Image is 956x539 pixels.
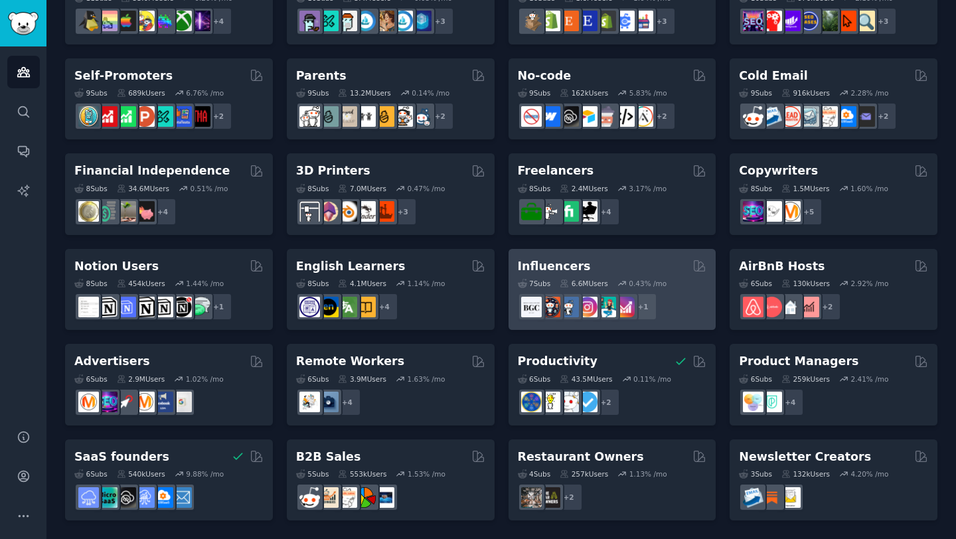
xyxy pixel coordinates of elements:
div: 553k Users [338,469,386,479]
div: 454k Users [117,279,165,288]
img: NFTExchange [299,11,320,31]
img: PPC [116,392,136,412]
div: + 4 [592,198,620,226]
img: reviewmyshopify [596,11,616,31]
img: SEO_Digital_Marketing [743,11,763,31]
img: NewParents [374,106,394,127]
img: influencermarketing [596,297,616,317]
img: googleads [171,392,192,412]
img: SEO [97,392,118,412]
img: CozyGamers [97,11,118,31]
div: + 2 [204,102,232,130]
h2: Remote Workers [296,353,404,370]
img: AskNotion [153,297,173,317]
img: BestNotionTemplates [171,297,192,317]
img: lifehacks [540,392,560,412]
img: microsaas [97,487,118,508]
div: + 1 [629,293,657,321]
h2: AirBnB Hosts [739,258,825,275]
div: 2.92 % /mo [850,279,888,288]
div: 689k Users [117,88,165,98]
img: B2BSaaS [836,106,856,127]
h2: Freelancers [518,163,594,179]
div: + 2 [648,102,676,130]
h2: SaaS founders [74,449,169,465]
img: ProductMgmt [761,392,782,412]
img: gamers [153,11,173,31]
div: 8 Sub s [518,184,551,193]
img: marketing [78,392,99,412]
img: toddlers [355,106,376,127]
img: LearnEnglishOnReddit [355,297,376,317]
div: + 4 [149,198,177,226]
img: RemoteJobs [299,392,320,412]
img: selfpromotion [116,106,136,127]
h2: Productivity [518,353,597,370]
div: 8 Sub s [739,184,772,193]
div: 9.88 % /mo [186,469,224,479]
div: 0.11 % /mo [633,374,671,384]
img: rentalproperties [780,297,801,317]
div: 4.20 % /mo [850,469,888,479]
img: B2BSaaS [153,487,173,508]
img: SingleParents [318,106,339,127]
img: OpenseaMarket [392,11,413,31]
img: BeautyGuruChatter [521,297,542,317]
img: NFTMarketplace [318,11,339,31]
img: language_exchange [337,297,357,317]
div: 257k Users [560,469,608,479]
h2: Newsletter Creators [739,449,871,465]
img: nocodelowcode [596,106,616,127]
img: sales [299,487,320,508]
img: B_2_B_Selling_Tips [374,487,394,508]
img: Newsletters [780,487,801,508]
div: 6.6M Users [560,279,608,288]
img: coldemail [799,106,819,127]
img: notioncreations [97,297,118,317]
img: b2b_sales [337,487,357,508]
img: Notiontemplates [78,297,99,317]
img: work [318,392,339,412]
img: AppIdeas [78,106,99,127]
h2: 3D Printers [296,163,370,179]
h2: B2B Sales [296,449,361,465]
div: + 4 [776,388,804,416]
div: 3.9M Users [338,374,386,384]
div: + 3 [426,7,454,35]
img: sales [743,106,763,127]
div: 916k Users [781,88,830,98]
img: FinancialPlanning [97,201,118,222]
img: InstagramMarketing [577,297,597,317]
img: The_SEO [854,11,875,31]
img: daddit [299,106,320,127]
div: 6 Sub s [739,279,772,288]
div: 6 Sub s [296,374,329,384]
div: 5 Sub s [296,469,329,479]
img: InstagramGrowthTips [614,297,635,317]
h2: Restaurant Owners [518,449,644,465]
img: youtubepromotion [97,106,118,127]
div: 9 Sub s [296,88,329,98]
img: NoCodeSaaS [558,106,579,127]
h2: Notion Users [74,258,159,275]
img: airbnb_hosts [743,297,763,317]
img: getdisciplined [577,392,597,412]
div: 8 Sub s [296,279,329,288]
div: 0.51 % /mo [191,184,228,193]
div: + 1 [204,293,232,321]
img: socialmedia [540,297,560,317]
h2: Influencers [518,258,591,275]
div: 4 Sub s [518,469,551,479]
h2: Self-Promoters [74,68,173,84]
div: 0.47 % /mo [408,184,445,193]
div: 2.28 % /mo [850,88,888,98]
h2: English Learners [296,258,406,275]
div: + 2 [869,102,897,130]
img: NotionGeeks [134,297,155,317]
img: TechSEO [761,11,782,31]
img: webflow [540,106,560,127]
div: 2.9M Users [117,374,165,384]
img: UKPersonalFinance [78,201,99,222]
img: betatests [171,106,192,127]
div: 1.63 % /mo [408,374,445,384]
